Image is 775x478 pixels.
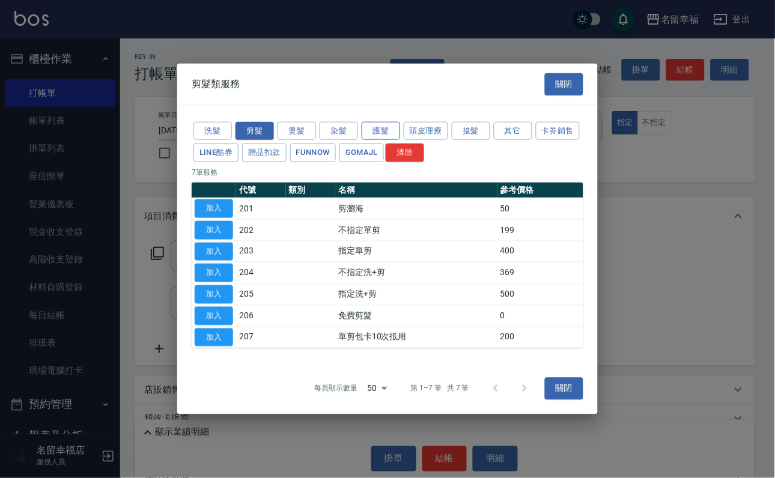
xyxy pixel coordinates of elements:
[195,242,233,261] button: 加入
[195,307,233,325] button: 加入
[362,121,400,140] button: 護髮
[339,144,384,162] button: GOMAJL
[494,121,532,140] button: 其它
[195,221,233,240] button: 加入
[236,219,286,241] td: 202
[452,121,490,140] button: 接髮
[497,262,583,284] td: 369
[195,264,233,282] button: 加入
[236,121,274,140] button: 剪髮
[315,383,358,394] p: 每頁顯示數量
[335,262,497,284] td: 不指定洗+剪
[236,283,286,305] td: 205
[320,121,358,140] button: 染髮
[242,144,287,162] button: 贈品扣款
[411,383,469,394] p: 第 1–7 筆 共 7 筆
[497,327,583,348] td: 200
[236,327,286,348] td: 207
[193,144,239,162] button: LINE酷券
[290,144,336,162] button: FUNNOW
[363,372,392,405] div: 50
[497,305,583,327] td: 0
[497,283,583,305] td: 500
[195,199,233,218] button: 加入
[386,144,424,162] button: 清除
[335,219,497,241] td: 不指定單剪
[193,121,232,140] button: 洗髮
[286,183,336,198] th: 類別
[278,121,316,140] button: 燙髮
[192,167,583,178] p: 7 筆服務
[195,285,233,304] button: 加入
[335,305,497,327] td: 免費剪髮
[195,328,233,346] button: 加入
[236,198,286,219] td: 201
[335,327,497,348] td: 單剪包卡10次抵用
[545,378,583,400] button: 關閉
[192,78,240,90] span: 剪髮類服務
[236,183,286,198] th: 代號
[545,73,583,95] button: 關閉
[335,183,497,198] th: 名稱
[497,241,583,262] td: 400
[497,183,583,198] th: 參考價格
[335,198,497,219] td: 剪瀏海
[335,241,497,262] td: 指定單剪
[236,262,286,284] td: 204
[335,283,497,305] td: 指定洗+剪
[404,121,448,140] button: 頭皮理療
[497,198,583,219] td: 50
[497,219,583,241] td: 199
[536,121,580,140] button: 卡券銷售
[236,305,286,327] td: 206
[236,241,286,262] td: 203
